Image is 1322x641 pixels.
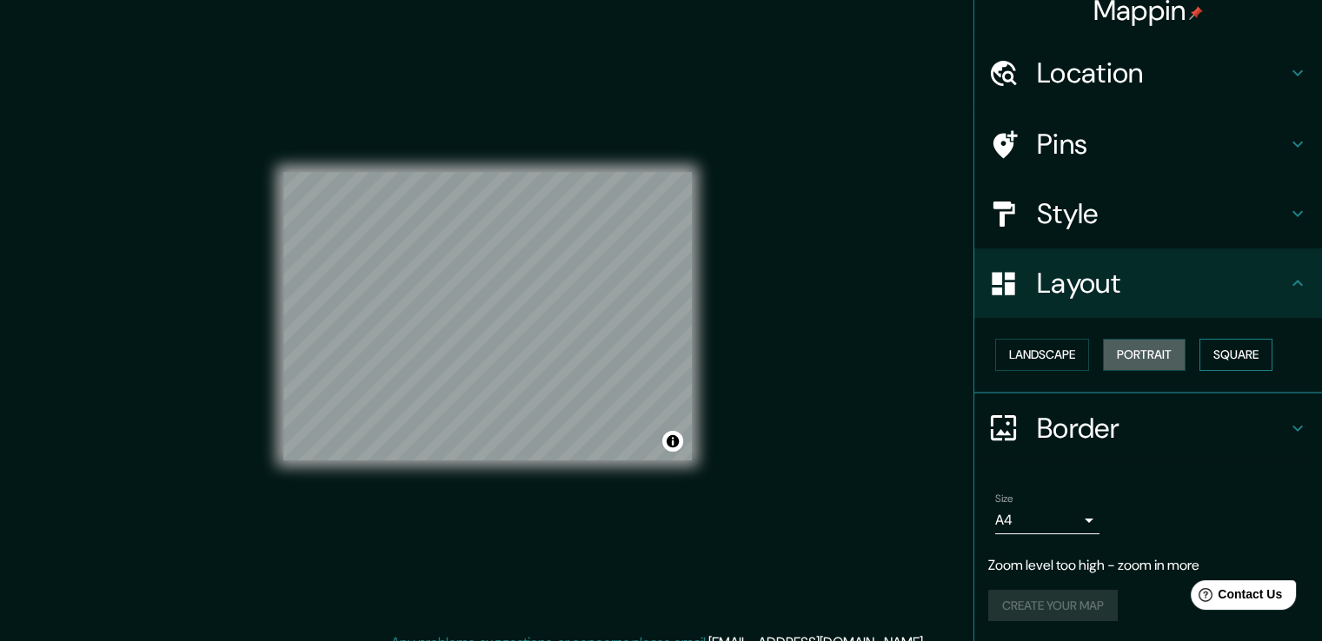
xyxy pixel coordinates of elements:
[1167,573,1303,622] iframe: Help widget launcher
[1037,127,1287,162] h4: Pins
[1189,6,1203,20] img: pin-icon.png
[974,393,1322,463] div: Border
[995,339,1089,371] button: Landscape
[1103,339,1186,371] button: Portrait
[974,38,1322,108] div: Location
[1037,196,1287,231] h4: Style
[974,179,1322,248] div: Style
[1037,411,1287,446] h4: Border
[995,491,1013,506] label: Size
[1199,339,1272,371] button: Square
[995,506,1099,534] div: A4
[974,248,1322,318] div: Layout
[988,555,1308,576] p: Zoom level too high - zoom in more
[1037,56,1287,90] h4: Location
[662,431,683,452] button: Toggle attribution
[1037,266,1287,301] h4: Layout
[283,172,692,460] canvas: Map
[974,109,1322,179] div: Pins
